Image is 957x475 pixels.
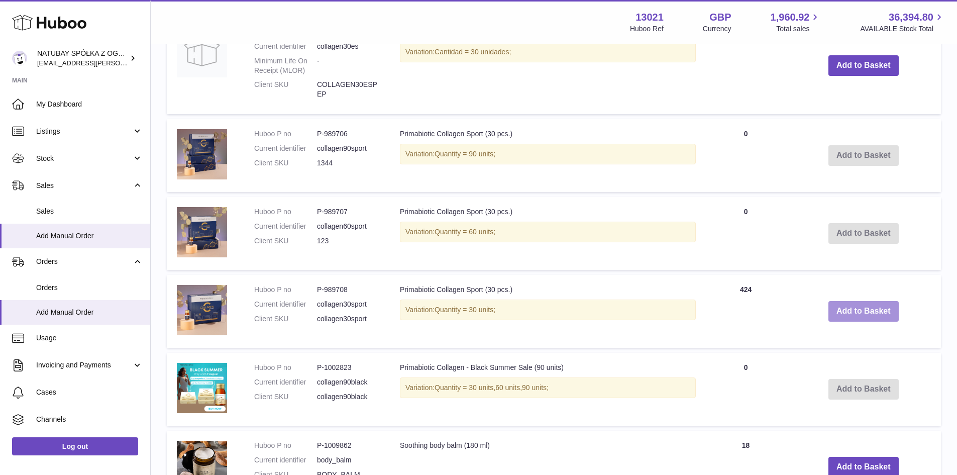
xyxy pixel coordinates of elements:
[703,24,731,34] div: Currency
[254,207,317,217] dt: Huboo P no
[435,228,495,236] span: Quantity = 60 units;
[254,314,317,324] dt: Client SKU
[317,300,380,309] dd: collagen30sport
[635,11,664,24] strong: 13021
[706,275,786,348] td: 424
[390,275,706,348] td: Primabiotic Collagen Sport (30 pcs.)
[177,129,227,179] img: Primabiotic Collagen Sport (30 pcs.)
[317,144,380,153] dd: collagen90sport
[254,441,317,450] dt: Huboo P no
[828,55,899,76] button: Add to Basket
[317,285,380,295] dd: P-989708
[36,388,143,397] span: Cases
[254,222,317,231] dt: Current identifier
[709,11,731,24] strong: GBP
[435,384,549,392] span: Quantity = 30 units,60 units,90 units;
[435,306,495,314] span: Quantity = 30 units;
[317,455,380,465] dd: body_balm
[317,207,380,217] dd: P-989707
[254,300,317,309] dt: Current identifier
[317,314,380,324] dd: collagen30sport
[317,222,380,231] dd: collagen60sport
[390,353,706,426] td: Primabiotic Collagen - Black Summer Sale (90 units)
[254,377,317,387] dt: Current identifier
[36,415,143,424] span: Channels
[317,236,380,246] dd: 123
[317,56,380,75] dd: -
[36,257,132,266] span: Orders
[254,392,317,402] dt: Client SKU
[36,333,143,343] span: Usage
[37,49,128,68] div: NATUBAY SPÓŁKA Z OGRANICZONĄ ODPOWIEDZIALNOŚCIĄ
[435,150,495,158] span: Quantity = 90 units;
[317,42,380,51] dd: collagen30es
[36,154,132,163] span: Stock
[400,300,696,320] div: Variation:
[317,363,380,372] dd: P-1002823
[400,377,696,398] div: Variation:
[254,129,317,139] dt: Huboo P no
[36,308,143,317] span: Add Manual Order
[12,437,138,455] a: Log out
[317,392,380,402] dd: collagen90black
[630,24,664,34] div: Huboo Ref
[36,283,143,293] span: Orders
[37,59,201,67] span: [EMAIL_ADDRESS][PERSON_NAME][DOMAIN_NAME]
[36,100,143,109] span: My Dashboard
[254,42,317,51] dt: Current identifier
[36,231,143,241] span: Add Manual Order
[706,119,786,192] td: 0
[706,17,786,114] td: 401
[771,11,821,34] a: 1,960.92 Total sales
[400,144,696,164] div: Variation:
[435,48,511,56] span: Cantidad = 30 unidades;
[828,301,899,322] button: Add to Basket
[390,197,706,270] td: Primabiotic Collagen Sport (30 pcs.)
[317,441,380,450] dd: P-1009862
[254,363,317,372] dt: Huboo P no
[317,158,380,168] dd: 1344
[254,158,317,168] dt: Client SKU
[177,27,227,77] img: Primabiotic Collagen
[317,129,380,139] dd: P-989706
[254,80,317,99] dt: Client SKU
[860,24,945,34] span: AVAILABLE Stock Total
[12,51,27,66] img: kacper.antkowski@natubay.pl
[254,236,317,246] dt: Client SKU
[36,360,132,370] span: Invoicing and Payments
[889,11,933,24] span: 36,394.80
[254,285,317,295] dt: Huboo P no
[254,56,317,75] dt: Minimum Life On Receipt (MLOR)
[400,42,696,62] div: Variation:
[400,222,696,242] div: Variation:
[706,197,786,270] td: 0
[36,127,132,136] span: Listings
[317,377,380,387] dd: collagen90black
[390,119,706,192] td: Primabiotic Collagen Sport (30 pcs.)
[36,181,132,191] span: Sales
[771,11,810,24] span: 1,960.92
[317,80,380,99] dd: COLLAGEN30ESPEP
[177,207,227,257] img: Primabiotic Collagen Sport (30 pcs.)
[254,144,317,153] dt: Current identifier
[390,17,706,114] td: Primabiotic Collagen
[177,363,227,413] img: Primabiotic Collagen - Black Summer Sale (90 units)
[706,353,786,426] td: 0
[36,207,143,216] span: Sales
[254,455,317,465] dt: Current identifier
[177,285,227,335] img: Primabiotic Collagen Sport (30 pcs.)
[776,24,821,34] span: Total sales
[860,11,945,34] a: 36,394.80 AVAILABLE Stock Total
